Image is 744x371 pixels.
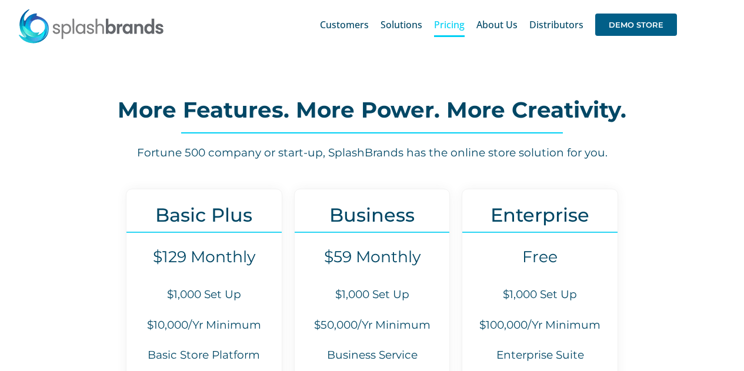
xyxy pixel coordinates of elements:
h6: $1,000 Set Up [295,287,450,303]
img: SplashBrands.com Logo [18,8,165,44]
span: Solutions [381,20,422,29]
h6: $10,000/Yr Minimum [126,317,282,333]
span: About Us [476,20,518,29]
h3: Business [295,204,450,226]
nav: Main Menu [320,6,677,44]
h4: $129 Monthly [126,248,282,266]
a: DEMO STORE [595,6,677,44]
h2: More Features. More Power. More Creativity. [59,98,685,122]
h3: Enterprise [462,204,618,226]
h4: $59 Monthly [295,248,450,266]
h3: Basic Plus [126,204,282,226]
a: Pricing [434,6,465,44]
span: Customers [320,20,369,29]
h6: $100,000/Yr Minimum [462,317,618,333]
span: DEMO STORE [595,14,677,36]
h6: Business Service [295,347,450,363]
h6: Enterprise Suite [462,347,618,363]
span: Distributors [529,20,583,29]
h6: Fortune 500 company or start-up, SplashBrands has the online store solution for you. [59,145,685,161]
a: Distributors [529,6,583,44]
h6: $1,000 Set Up [126,287,282,303]
h6: $1,000 Set Up [462,287,618,303]
a: Customers [320,6,369,44]
h4: Free [462,248,618,266]
h6: $50,000/Yr Minimum [295,317,450,333]
h6: Basic Store Platform [126,347,282,363]
span: Pricing [434,20,465,29]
